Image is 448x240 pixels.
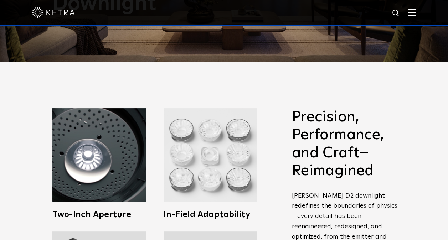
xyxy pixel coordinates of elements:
[164,108,257,202] img: Ketra D2 LED Downlight fixtures with Wireless Control
[292,108,402,180] h2: Precision, Performance, and Craft–Reimagined
[408,9,416,16] img: Hamburger%20Nav.svg
[32,7,75,18] img: ketra-logo-2019-white
[392,9,401,18] img: search icon
[164,210,257,219] h3: In-Field Adaptability
[52,108,146,202] img: Ketra 2
[52,210,146,219] h3: Two-Inch Aperture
